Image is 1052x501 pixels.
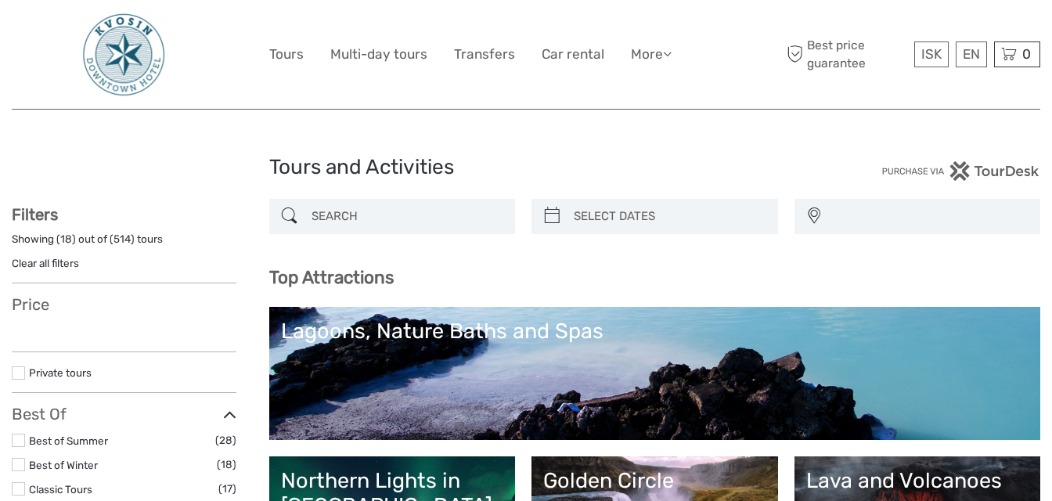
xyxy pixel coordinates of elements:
label: 18 [60,232,72,247]
input: SEARCH [305,203,508,230]
a: Best of Summer [29,434,108,447]
span: (18) [217,456,236,474]
a: More [631,43,672,66]
span: (28) [215,431,236,449]
div: EN [956,41,987,67]
a: Tours [269,43,304,66]
span: 0 [1020,46,1033,62]
img: 48-093e29fa-b2a2-476f-8fe8-72743a87ce49_logo_big.jpg [81,12,166,97]
h1: Tours and Activities [269,155,784,180]
a: Lagoons, Nature Baths and Spas [281,319,1029,428]
strong: Filters [12,205,58,224]
a: Clear all filters [12,257,79,269]
b: Top Attractions [269,267,394,288]
a: Private tours [29,366,92,379]
a: Transfers [454,43,515,66]
div: Golden Circle [543,468,766,493]
a: Classic Tours [29,483,92,496]
a: Car rental [542,43,604,66]
a: Best of Winter [29,459,98,471]
div: Showing ( ) out of ( ) tours [12,232,236,256]
label: 514 [113,232,131,247]
span: Best price guarantee [784,37,911,71]
div: Lava and Volcanoes [806,468,1029,493]
img: PurchaseViaTourDesk.png [881,161,1040,181]
span: (17) [218,480,236,498]
h3: Price [12,295,236,314]
h3: Best Of [12,405,236,424]
span: ISK [921,46,942,62]
input: SELECT DATES [567,203,770,230]
a: Multi-day tours [330,43,427,66]
div: Lagoons, Nature Baths and Spas [281,319,1029,344]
